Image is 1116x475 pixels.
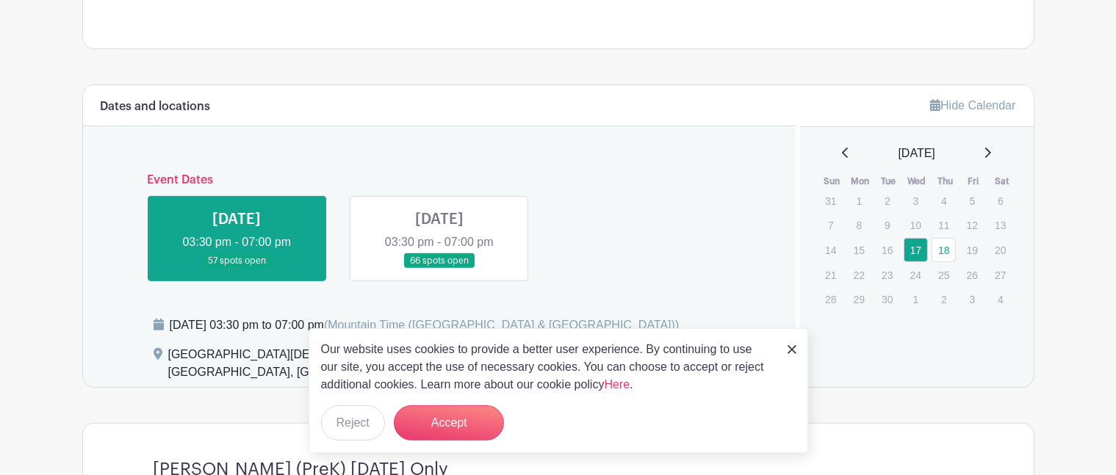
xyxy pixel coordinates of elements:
p: 5 [960,189,984,212]
p: 28 [818,288,843,311]
a: 18 [932,238,956,262]
p: Our website uses cookies to provide a better user experience. By continuing to use our site, you ... [321,341,772,394]
h6: Dates and locations [101,100,211,114]
p: 26 [960,264,984,286]
p: 22 [847,264,871,286]
div: [GEOGRAPHIC_DATA][DEMOGRAPHIC_DATA], [GEOGRAPHIC_DATA], [GEOGRAPHIC_DATA], [GEOGRAPHIC_DATA], [GE... [168,346,719,387]
th: Sun [818,174,846,189]
a: Here [605,378,630,391]
img: close_button-5f87c8562297e5c2d7936805f587ecaba9071eb48480494691a3f1689db116b3.svg [788,345,796,354]
p: 3 [904,189,928,212]
span: (Mountain Time ([GEOGRAPHIC_DATA] & [GEOGRAPHIC_DATA])) [324,319,679,331]
th: Tue [874,174,903,189]
p: 3 [960,288,984,311]
p: 21 [818,264,843,286]
th: Thu [931,174,960,189]
span: [DATE] [899,145,935,162]
button: Reject [321,405,385,440]
p: 27 [988,264,1012,286]
p: 12 [960,214,984,236]
a: Hide Calendar [930,99,1015,112]
p: 14 [818,239,843,261]
p: 2 [932,288,956,311]
p: 19 [960,239,984,261]
p: 30 [875,288,899,311]
p: 2 [875,189,899,212]
p: 25 [932,264,956,286]
p: 10 [904,214,928,236]
th: Mon [846,174,875,189]
p: 1 [847,189,871,212]
p: 13 [988,214,1012,236]
p: 11 [932,214,956,236]
th: Sat [987,174,1016,189]
p: 20 [988,239,1012,261]
p: 23 [875,264,899,286]
p: 15 [847,239,871,261]
p: 8 [847,214,871,236]
p: 4 [988,288,1012,311]
p: 6 [988,189,1012,212]
p: 29 [847,288,871,311]
div: [DATE] 03:30 pm to 07:00 pm [170,316,680,334]
p: 9 [875,214,899,236]
button: Accept [394,405,504,440]
h6: Event Dates [136,173,744,187]
p: 4 [932,189,956,212]
a: 17 [904,238,928,262]
p: 24 [904,264,928,286]
th: Fri [960,174,988,189]
p: 16 [875,239,899,261]
p: 1 [904,288,928,311]
th: Wed [903,174,932,189]
p: 31 [818,189,843,212]
p: 7 [818,214,843,236]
